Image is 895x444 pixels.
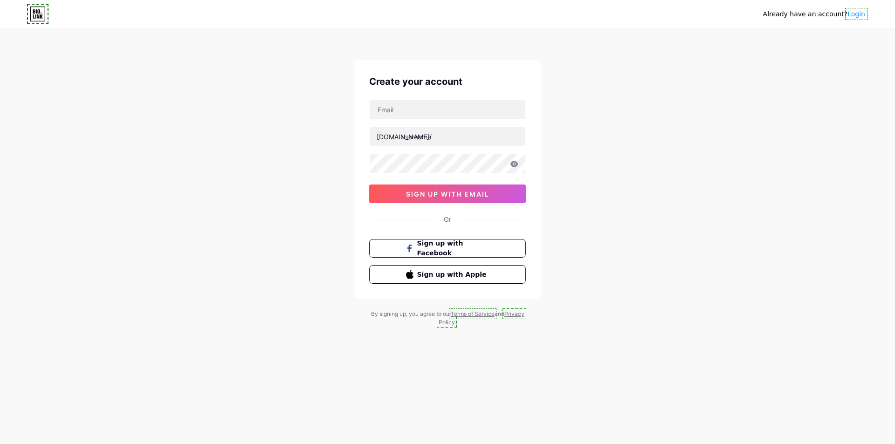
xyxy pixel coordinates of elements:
a: Login [847,10,865,18]
div: Create your account [369,75,526,89]
button: Sign up with Apple [369,265,526,284]
span: sign up with email [406,190,489,198]
button: sign up with email [369,184,526,203]
div: [DOMAIN_NAME]/ [377,132,432,142]
input: Email [370,100,525,119]
button: Sign up with Facebook [369,239,526,258]
div: By signing up, you agree to our and . [368,310,527,327]
div: Already have an account? [763,9,865,19]
a: Privacy Policy [439,310,524,326]
div: Or [444,214,451,224]
input: username [370,127,525,146]
a: Terms of Service [451,310,495,317]
span: Sign up with Facebook [417,239,489,258]
span: Sign up with Apple [417,270,489,280]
